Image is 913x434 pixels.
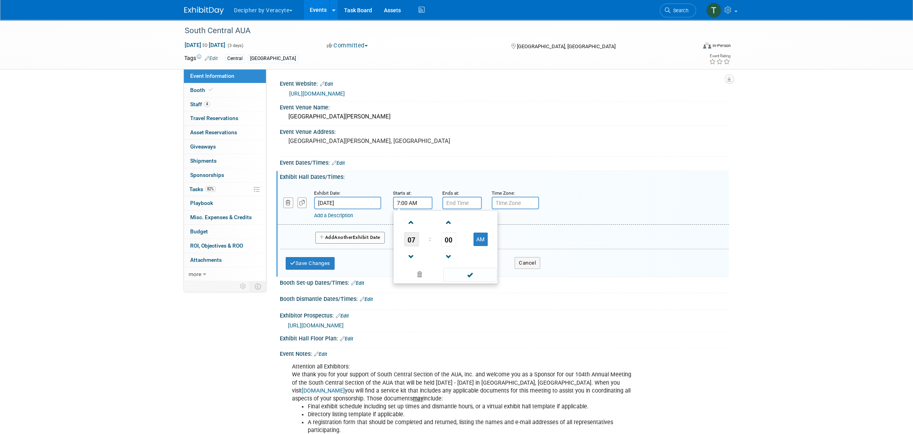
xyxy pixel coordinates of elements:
td: Tags [184,54,218,63]
a: Playbook [184,196,266,210]
input: Time Zone [492,197,539,209]
span: 82% [205,186,216,192]
div: Exhibit Hall Floor Plan: [280,333,729,343]
button: AddAnotherExhibit Date [315,232,385,244]
div: Event Dates/Times: [280,157,729,167]
a: Increment Minute [441,212,456,232]
span: Attachments [190,257,222,263]
span: 4 [204,101,210,107]
a: Edit [320,81,333,87]
small: Starts at: [393,190,412,196]
a: Edit [314,351,327,357]
span: Booth [190,87,214,93]
input: End Time [442,197,482,209]
span: Misc. Expenses & Credits [190,214,252,220]
a: Staff4 [184,98,266,111]
div: Event Venue Name: [280,101,729,111]
span: Event Information [190,73,234,79]
span: Budget [190,228,208,235]
td: : [428,232,432,246]
i: Booth reservation complete [209,88,213,92]
div: Exhibit Hall Dates/Times: [280,171,729,181]
a: more [184,267,266,281]
td: Toggle Event Tabs [250,281,266,291]
a: Sponsorships [184,168,266,182]
input: Start Time [393,197,432,209]
img: ExhibitDay [184,7,224,15]
a: Tasks82% [184,182,266,196]
td: Personalize Event Tab Strip [236,281,250,291]
a: ROI, Objectives & ROO [184,239,266,253]
a: Clear selection [395,269,444,280]
small: Ends at: [442,190,459,196]
a: Edit [332,160,345,166]
div: Event Venue Address: [280,126,729,136]
a: Decrement Hour [404,246,419,267]
button: AM [473,233,488,246]
a: Giveaways [184,140,266,154]
a: Edit [360,297,373,302]
a: Search [660,4,696,17]
span: more [189,271,201,277]
div: In-Person [712,43,731,49]
span: Asset Reservations [190,129,237,135]
a: [DOMAIN_NAME] [302,387,345,394]
span: Giveaways [190,143,216,150]
span: Staff [190,101,210,107]
span: Another [334,235,353,240]
a: Budget [184,225,266,239]
a: Shipments [184,154,266,168]
div: Event Notes: [280,348,729,358]
button: Committed [324,41,371,50]
a: Attachments [184,253,266,267]
input: Date [314,197,381,209]
span: Travel Reservations [190,115,238,121]
div: Booth Set-up Dates/Times: [280,277,729,287]
button: Cancel [514,257,540,269]
img: Tony Alvarado [706,3,721,18]
span: Pick Hour [404,232,419,246]
img: Format-Inperson.png [703,42,711,49]
span: Tasks [189,186,216,192]
a: Misc. Expenses & Credits [184,210,266,224]
span: ROI, Objectives & ROO [190,242,243,249]
div: Event Rating [709,54,730,58]
a: Edit [205,56,218,61]
span: to [201,42,209,48]
span: (3 days) [227,43,243,48]
a: Event Information [184,69,266,83]
span: Sponsorships [190,172,224,178]
span: [GEOGRAPHIC_DATA], [GEOGRAPHIC_DATA] [516,43,615,49]
div: Exhibitor Prospectus: [280,310,729,320]
div: [GEOGRAPHIC_DATA] [248,54,298,63]
a: Edit [340,336,353,342]
a: Asset Reservations [184,126,266,139]
a: Travel Reservations [184,111,266,125]
a: Edit [351,280,364,286]
li: Directory listing template if applicable. [308,411,637,419]
a: Done [443,270,497,281]
div: South Central AUA [182,24,684,38]
small: Time Zone: [492,190,515,196]
a: Edit [336,313,349,319]
small: Exhibit Date: [314,190,341,196]
span: Playbook [190,200,213,206]
button: Save Changes [286,257,335,270]
span: Shipments [190,158,217,164]
a: [URL][DOMAIN_NAME] [288,322,344,329]
a: Booth [184,83,266,97]
div: Booth Dismantle Dates/Times: [280,293,729,303]
a: Add a Description [314,212,353,218]
li: Final exhibit schedule including set up times and dismantle hours, or a virtual exhibit hall temp... [308,403,637,411]
span: [DATE] [DATE] [184,41,226,49]
div: Central [225,54,245,63]
div: Event Format [649,41,731,53]
a: Increment Hour [404,212,419,232]
div: Event Website: [280,78,729,88]
span: Search [670,8,688,13]
b: may [413,395,423,402]
div: [GEOGRAPHIC_DATA][PERSON_NAME] [286,111,723,123]
a: Decrement Minute [441,246,456,267]
a: [URL][DOMAIN_NAME] [289,90,345,97]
